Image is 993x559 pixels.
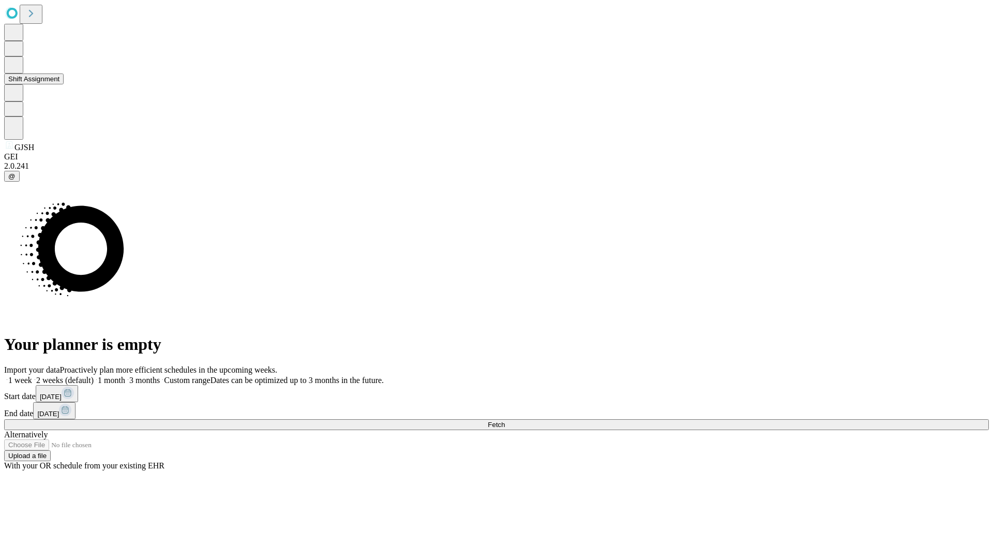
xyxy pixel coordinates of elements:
[4,161,989,171] div: 2.0.241
[60,365,277,374] span: Proactively plan more efficient schedules in the upcoming weeks.
[4,461,164,470] span: With your OR schedule from your existing EHR
[40,393,62,401] span: [DATE]
[164,376,210,385] span: Custom range
[14,143,34,152] span: GJSH
[37,410,59,418] span: [DATE]
[33,402,76,419] button: [DATE]
[4,450,51,461] button: Upload a file
[4,365,60,374] span: Import your data
[8,172,16,180] span: @
[8,376,32,385] span: 1 week
[4,73,64,84] button: Shift Assignment
[36,385,78,402] button: [DATE]
[98,376,125,385] span: 1 month
[4,385,989,402] div: Start date
[4,335,989,354] h1: Your planner is empty
[488,421,505,429] span: Fetch
[4,419,989,430] button: Fetch
[36,376,94,385] span: 2 weeks (default)
[210,376,384,385] span: Dates can be optimized up to 3 months in the future.
[4,402,989,419] div: End date
[4,152,989,161] div: GEI
[4,171,20,182] button: @
[129,376,160,385] span: 3 months
[4,430,48,439] span: Alternatively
